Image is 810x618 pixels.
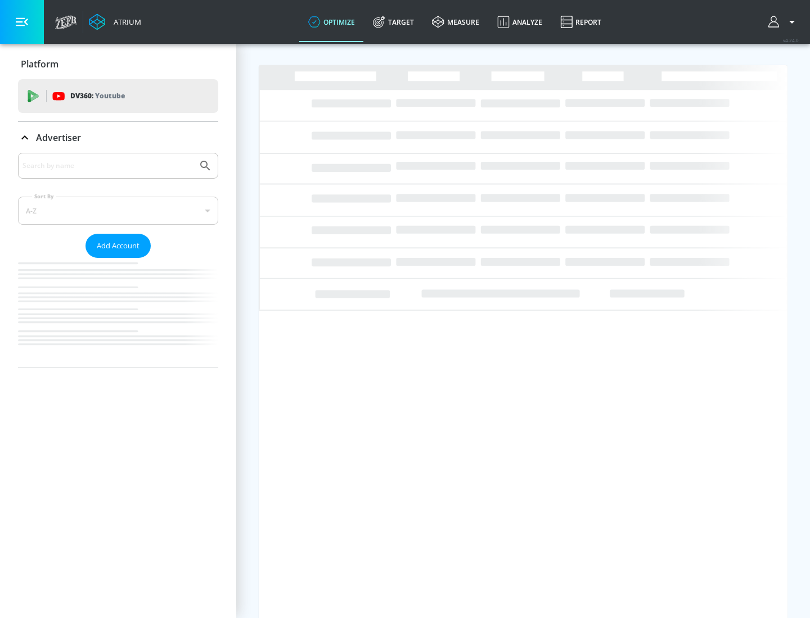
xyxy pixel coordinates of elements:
[18,48,218,80] div: Platform
[32,193,56,200] label: Sort By
[95,90,125,102] p: Youtube
[18,258,218,367] nav: list of Advertiser
[18,197,218,225] div: A-Z
[299,2,364,42] a: optimize
[488,2,551,42] a: Analyze
[364,2,423,42] a: Target
[109,17,141,27] div: Atrium
[18,122,218,153] div: Advertiser
[36,131,81,144] p: Advertiser
[97,239,139,252] span: Add Account
[423,2,488,42] a: measure
[21,58,58,70] p: Platform
[783,37,799,43] span: v 4.24.0
[70,90,125,102] p: DV360:
[18,79,218,113] div: DV360: Youtube
[18,153,218,367] div: Advertiser
[551,2,610,42] a: Report
[89,13,141,30] a: Atrium
[22,158,193,173] input: Search by name
[85,234,151,258] button: Add Account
